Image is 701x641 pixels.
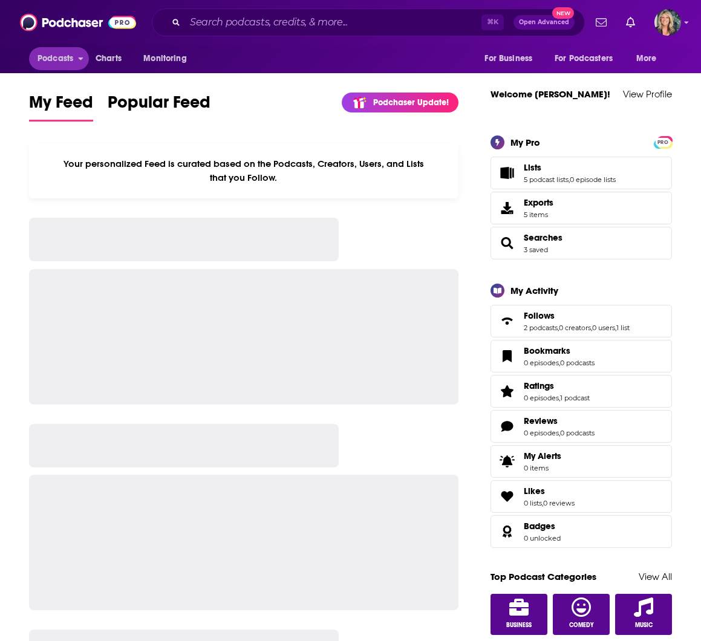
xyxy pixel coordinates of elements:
a: 1 podcast [560,394,590,402]
span: My Alerts [524,451,561,461]
input: Search podcasts, credits, & more... [185,13,481,32]
span: Follows [524,310,555,321]
span: Lists [524,162,541,173]
a: 0 lists [524,499,542,507]
span: , [591,324,592,332]
div: My Pro [510,137,540,148]
button: open menu [135,47,202,70]
span: For Business [484,50,532,67]
a: Business [491,594,547,635]
span: Likes [491,480,672,513]
span: Monitoring [143,50,186,67]
a: 0 episodes [524,359,559,367]
span: Likes [524,486,545,496]
a: 0 podcasts [560,429,595,437]
a: Music [615,594,672,635]
a: Lists [524,162,616,173]
span: Comedy [569,622,594,629]
span: Business [506,622,532,629]
div: Search podcasts, credits, & more... [152,8,585,36]
span: Podcasts [37,50,73,67]
a: 0 episode lists [570,175,616,184]
span: Open Advanced [519,19,569,25]
a: Ratings [524,380,590,391]
div: Your personalized Feed is curated based on the Podcasts, Creators, Users, and Lists that you Follow. [29,143,458,198]
a: Exports [491,192,672,224]
span: Logged in as lisa.beech [654,9,681,36]
span: Ratings [491,375,672,408]
button: Show profile menu [654,9,681,36]
span: Searches [491,227,672,259]
span: , [615,324,616,332]
span: , [559,359,560,367]
span: Badges [491,515,672,548]
a: Follows [524,310,630,321]
div: My Activity [510,285,558,296]
img: Podchaser - Follow, Share and Rate Podcasts [20,11,136,34]
a: 2 podcasts [524,324,558,332]
a: Ratings [495,383,519,400]
span: 0 items [524,464,561,472]
p: Podchaser Update! [373,97,449,108]
span: Popular Feed [108,92,210,120]
span: Exports [495,200,519,216]
a: Reviews [524,415,595,426]
span: , [559,429,560,437]
span: Ratings [524,380,554,391]
a: Searches [524,232,562,243]
a: Show notifications dropdown [621,12,640,33]
span: PRO [656,138,670,147]
a: Bookmarks [495,348,519,365]
a: Show notifications dropdown [591,12,611,33]
a: Welcome [PERSON_NAME]! [491,88,610,100]
a: Searches [495,235,519,252]
a: View Profile [623,88,672,100]
a: My Feed [29,92,93,122]
a: 0 episodes [524,429,559,437]
a: Reviews [495,418,519,435]
span: Reviews [524,415,558,426]
a: PRO [656,137,670,146]
span: Bookmarks [491,340,672,373]
a: View All [639,571,672,582]
span: More [636,50,657,67]
a: Lists [495,164,519,181]
a: 3 saved [524,246,548,254]
a: My Alerts [491,445,672,478]
a: 0 podcasts [560,359,595,367]
span: , [559,394,560,402]
button: Open AdvancedNew [514,15,575,30]
a: 1 list [616,324,630,332]
a: Comedy [553,594,610,635]
span: My Feed [29,92,93,120]
span: My Alerts [495,453,519,470]
span: Exports [524,197,553,208]
a: Top Podcast Categories [491,571,596,582]
span: ⌘ K [481,15,504,30]
a: 5 podcast lists [524,175,569,184]
span: New [552,7,574,19]
span: Charts [96,50,122,67]
span: For Podcasters [555,50,613,67]
button: open menu [29,47,89,70]
button: open menu [547,47,630,70]
a: Badges [495,523,519,540]
span: Lists [491,157,672,189]
span: Follows [491,305,672,337]
span: 5 items [524,210,553,219]
span: Music [635,622,653,629]
span: Reviews [491,410,672,443]
a: Badges [524,521,561,532]
span: , [542,499,543,507]
a: Charts [88,47,129,70]
a: 0 unlocked [524,534,561,542]
button: open menu [476,47,547,70]
a: Follows [495,313,519,330]
a: Likes [524,486,575,496]
a: Popular Feed [108,92,210,122]
a: 0 episodes [524,394,559,402]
